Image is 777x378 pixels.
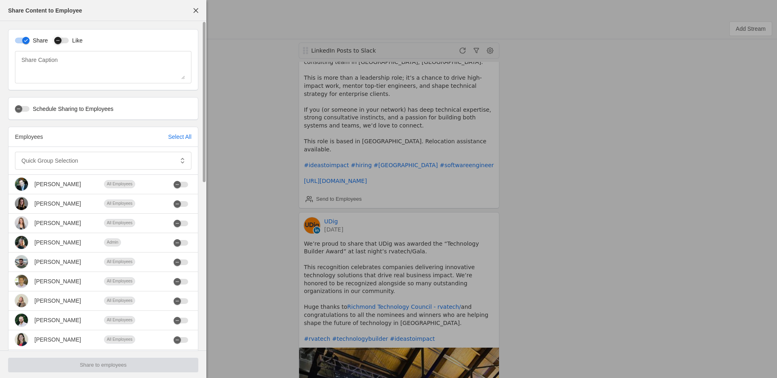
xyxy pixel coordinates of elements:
[104,277,135,285] div: All Employees
[15,217,28,229] img: cache
[104,180,135,188] div: All Employees
[69,36,83,45] label: Like
[15,294,28,307] img: cache
[34,316,81,324] div: [PERSON_NAME]
[15,255,28,268] img: cache
[104,297,135,305] div: All Employees
[104,316,135,324] div: All Employees
[34,238,81,246] div: [PERSON_NAME]
[34,277,81,285] div: [PERSON_NAME]
[21,156,78,166] mat-label: Quick Group Selection
[104,238,121,246] div: Admin
[15,275,28,288] img: cache
[34,336,81,344] div: [PERSON_NAME]
[21,55,58,65] mat-label: Share Caption
[168,133,191,141] div: Select All
[104,258,135,266] div: All Employees
[15,333,28,346] img: cache
[34,258,81,266] div: [PERSON_NAME]
[104,219,135,227] div: All Employees
[104,200,135,208] div: All Employees
[30,36,48,45] label: Share
[34,180,81,188] div: [PERSON_NAME]
[34,219,81,227] div: [PERSON_NAME]
[34,297,81,305] div: [PERSON_NAME]
[15,197,28,210] img: cache
[34,200,81,208] div: [PERSON_NAME]
[104,336,135,344] div: All Employees
[30,105,113,113] label: Schedule Sharing to Employees
[15,236,28,249] img: cache
[15,178,28,191] img: cache
[8,6,82,15] div: Share Content to Employee
[15,314,28,327] img: cache
[15,134,43,140] span: Employees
